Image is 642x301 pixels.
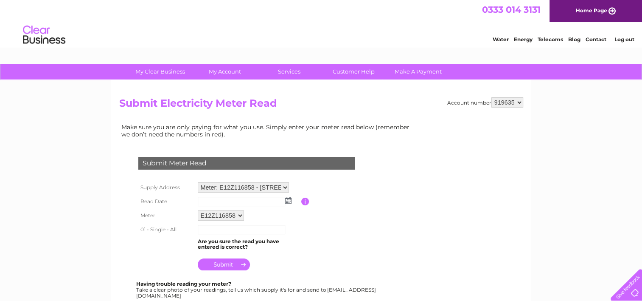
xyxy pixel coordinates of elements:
[538,36,563,43] a: Telecoms
[136,281,377,298] div: Take a clear photo of your readings, tell us which supply it's for and send to [EMAIL_ADDRESS][DO...
[447,97,523,108] div: Account number
[285,197,292,204] img: ...
[301,198,309,205] input: Information
[136,208,196,223] th: Meter
[121,5,522,41] div: Clear Business is a trading name of Verastar Limited (registered in [GEOGRAPHIC_DATA] No. 3667643...
[514,36,533,43] a: Energy
[254,64,324,80] a: Services
[119,122,416,139] td: Make sure you are only paying for what you use. Simply enter your meter read below (remember we d...
[190,64,260,80] a: My Account
[383,64,453,80] a: Make A Payment
[198,258,250,270] input: Submit
[568,36,580,43] a: Blog
[319,64,389,80] a: Customer Help
[196,236,301,253] td: Are you sure the read you have entered is correct?
[136,195,196,208] th: Read Date
[482,4,541,15] a: 0333 014 3131
[138,157,355,170] div: Submit Meter Read
[493,36,509,43] a: Water
[136,223,196,236] th: 01 - Single - All
[136,281,231,287] b: Having trouble reading your meter?
[614,36,634,43] a: Log out
[22,22,66,48] img: logo.png
[119,97,523,114] h2: Submit Electricity Meter Read
[125,64,195,80] a: My Clear Business
[586,36,606,43] a: Contact
[136,180,196,195] th: Supply Address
